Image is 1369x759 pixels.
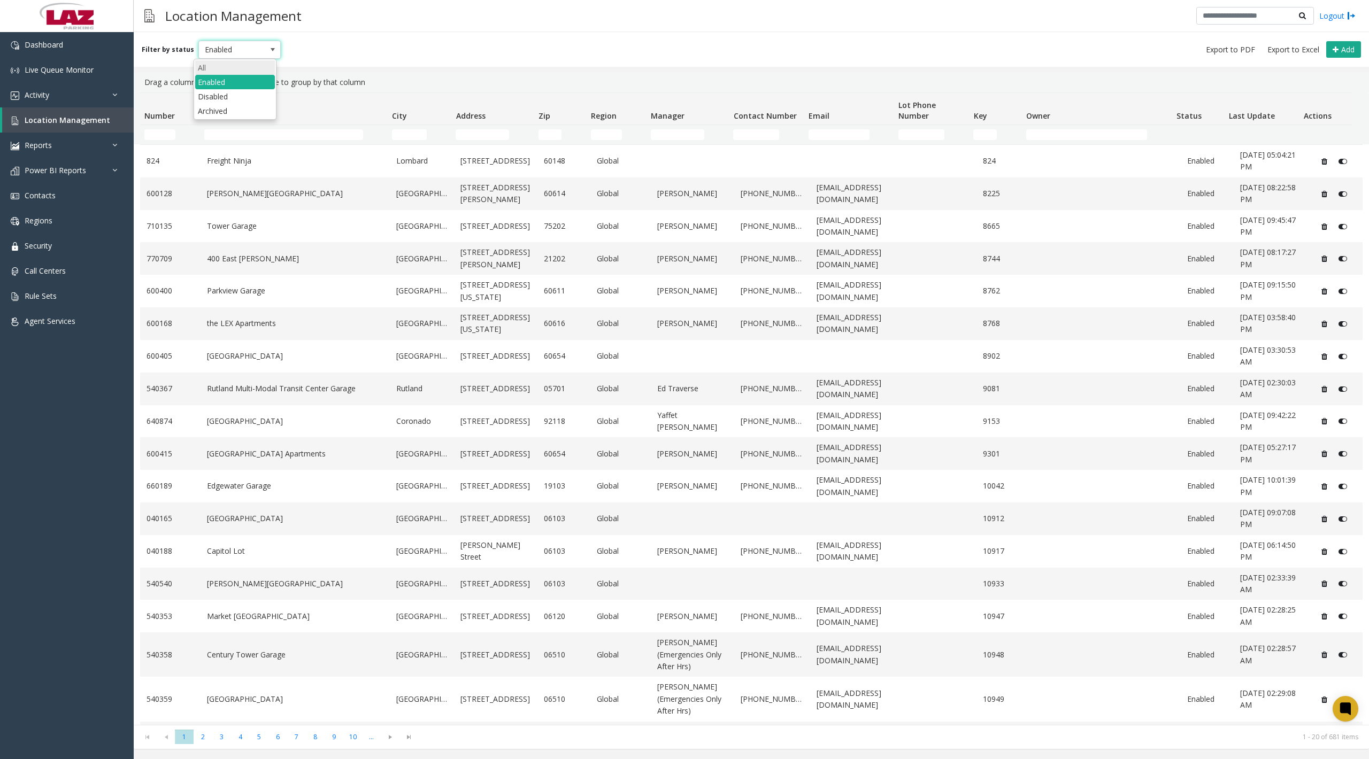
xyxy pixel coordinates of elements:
[1187,513,1227,524] a: Enabled
[396,253,448,265] a: [GEOGRAPHIC_DATA]
[983,317,1023,329] a: 8768
[597,610,644,622] a: Global
[741,188,804,199] a: [PHONE_NUMBER]
[11,267,19,276] img: 'icon'
[204,129,363,140] input: Name Filter
[194,730,212,744] span: Page 2
[1316,445,1333,462] button: Delete
[983,155,1023,167] a: 824
[597,649,644,661] a: Global
[1316,218,1333,235] button: Delete
[396,513,448,524] a: [GEOGRAPHIC_DATA]
[1187,155,1227,167] a: Enabled
[11,217,19,226] img: 'icon'
[1240,377,1296,399] span: [DATE] 02:30:03 AM
[1206,44,1255,55] span: Export to PDF
[544,610,584,622] a: 06120
[147,220,194,232] a: 710135
[544,188,584,199] a: 60614
[1316,283,1333,300] button: Delete
[597,415,644,427] a: Global
[1187,448,1227,460] a: Enabled
[817,377,895,401] a: [EMAIL_ADDRESS][DOMAIN_NAME]
[175,730,194,744] span: Page 1
[741,220,804,232] a: [PHONE_NUMBER]
[1240,150,1296,172] span: [DATE] 05:04:21 PM
[460,246,531,270] a: [STREET_ADDRESS][PERSON_NAME]
[544,513,584,524] a: 06103
[1333,445,1353,462] button: Disable
[983,383,1023,394] a: 9081
[544,480,584,492] a: 19103
[147,448,194,460] a: 600415
[983,693,1023,705] a: 10949
[983,513,1023,524] a: 10912
[1316,608,1333,625] button: Delete
[1240,642,1303,667] a: [DATE] 02:28:57 AM
[195,89,275,104] li: Disabled
[1316,185,1333,202] button: Delete
[195,75,275,89] li: Enabled
[212,730,231,744] span: Page 3
[396,317,448,329] a: [GEOGRAPHIC_DATA]
[539,129,562,140] input: Zip Filter
[597,545,644,557] a: Global
[1240,442,1303,466] a: [DATE] 05:27:17 PM
[1316,575,1333,592] button: Delete
[741,317,804,329] a: [PHONE_NUMBER]
[983,578,1023,590] a: 10933
[1347,10,1356,21] img: logout
[544,317,584,329] a: 60616
[597,693,644,705] a: Global
[456,129,509,140] input: Address Filter
[396,545,448,557] a: [GEOGRAPHIC_DATA]
[147,317,194,329] a: 600168
[460,513,531,524] a: [STREET_ADDRESS]
[1333,510,1353,528] button: Disable
[25,266,66,276] span: Call Centers
[396,448,448,460] a: [GEOGRAPHIC_DATA]
[983,649,1023,661] a: 10948
[657,637,728,672] a: [PERSON_NAME] (Emergencies Only After Hrs)
[544,415,584,427] a: 92118
[396,285,448,297] a: [GEOGRAPHIC_DATA]
[147,649,194,661] a: 540358
[11,91,19,100] img: 'icon'
[199,41,264,58] span: Enabled
[544,285,584,297] a: 60611
[597,448,644,460] a: Global
[597,253,644,265] a: Global
[25,165,86,175] span: Power BI Reports
[396,610,448,622] a: [GEOGRAPHIC_DATA]
[817,604,895,628] a: [EMAIL_ADDRESS][DOMAIN_NAME]
[1240,182,1296,204] span: [DATE] 08:22:58 PM
[147,188,194,199] a: 600128
[817,442,895,466] a: [EMAIL_ADDRESS][DOMAIN_NAME]
[1333,218,1353,235] button: Disable
[597,513,644,524] a: Global
[657,285,728,297] a: [PERSON_NAME]
[1240,540,1296,562] span: [DATE] 06:14:50 PM
[817,214,895,238] a: [EMAIL_ADDRESS][DOMAIN_NAME]
[1187,188,1227,199] a: Enabled
[983,415,1023,427] a: 9153
[1333,348,1353,365] button: Disable
[1187,415,1227,427] a: Enabled
[460,350,531,362] a: [STREET_ADDRESS]
[460,220,531,232] a: [STREET_ADDRESS]
[657,681,728,717] a: [PERSON_NAME] (Emergencies Only After Hrs)
[25,241,52,251] span: Security
[597,350,644,362] a: Global
[817,279,895,303] a: [EMAIL_ADDRESS][DOMAIN_NAME]
[591,129,622,140] input: Region Filter
[25,65,94,75] span: Live Queue Monitor
[817,642,895,667] a: [EMAIL_ADDRESS][DOMAIN_NAME]
[1240,410,1296,432] span: [DATE] 09:42:22 PM
[1263,42,1324,57] button: Export to Excel
[741,285,804,297] a: [PHONE_NUMBER]
[207,350,383,362] a: [GEOGRAPHIC_DATA]
[741,383,804,394] a: [PHONE_NUMBER]
[597,188,644,199] a: Global
[1240,215,1296,237] span: [DATE] 09:45:47 PM
[207,220,383,232] a: Tower Garage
